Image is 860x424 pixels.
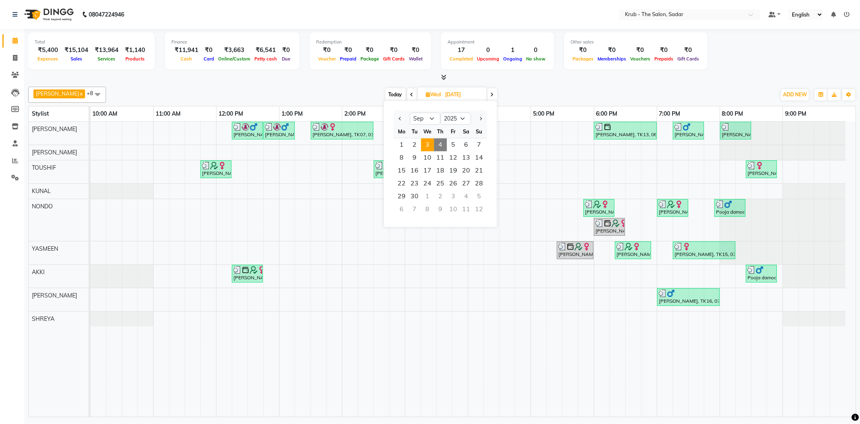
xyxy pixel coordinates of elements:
[473,125,485,138] div: Su
[338,56,358,62] span: Prepaid
[407,56,425,62] span: Wallet
[440,113,471,125] select: Select year
[616,243,650,258] div: [PERSON_NAME], TK12, 06:20 PM-06:55 PM, LEG MASSAGE
[473,151,485,164] span: 14
[447,164,460,177] span: 19
[434,138,447,151] div: Thursday, September 4, 2025
[594,108,620,120] a: 6:00 PM
[434,151,447,164] div: Thursday, September 11, 2025
[279,108,305,120] a: 1:00 PM
[460,177,473,190] span: 27
[279,46,293,55] div: ₹0
[32,245,58,252] span: YASMEEN
[531,108,556,120] a: 5:00 PM
[342,108,368,120] a: 2:00 PM
[674,243,735,258] div: [PERSON_NAME], TK15, 07:15 PM-08:15 PM, EYEBROW,UPPERLIP
[252,46,279,55] div: ₹6,541
[473,203,485,216] div: Sunday, October 12, 2025
[715,200,745,216] div: Pooja damodarm, TK18, 07:55 PM-08:25 PM, REGULAR BLOWDRY
[395,190,408,203] div: Monday, September 29, 2025
[657,108,683,120] a: 7:00 PM
[434,177,447,190] div: Thursday, September 25, 2025
[395,190,408,203] span: 29
[783,108,808,120] a: 9:00 PM
[408,138,421,151] span: 2
[783,91,807,98] span: ADD NEW
[658,200,687,216] div: [PERSON_NAME], TK14, 07:00 PM-07:30 PM, Hair Wash
[92,46,122,55] div: ₹13,964
[154,108,183,120] a: 11:00 AM
[202,56,216,62] span: Card
[460,151,473,164] div: Saturday, September 13, 2025
[421,164,434,177] div: Wednesday, September 17, 2025
[385,88,406,101] span: Today
[408,151,421,164] div: Tuesday, September 9, 2025
[202,46,216,55] div: ₹0
[434,125,447,138] div: Th
[316,39,425,46] div: Redemption
[32,315,54,322] span: SHREYA
[501,46,524,55] div: 1
[280,56,292,62] span: Due
[358,46,381,55] div: ₹0
[408,203,421,216] div: Tuesday, October 7, 2025
[443,89,483,101] input: 2025-09-03
[395,151,408,164] div: Monday, September 8, 2025
[421,164,434,177] span: 17
[460,177,473,190] div: Saturday, September 27, 2025
[35,39,148,46] div: Total
[524,56,548,62] span: No show
[424,91,443,98] span: Wed
[32,110,49,117] span: Stylist
[217,108,245,120] a: 12:00 PM
[571,46,596,55] div: ₹0
[375,162,467,177] div: [PERSON_NAME], TK08, 02:30 PM-04:00 PM, HIGHLIGHT,[DEMOGRAPHIC_DATA] HAIR CUT (₹800)
[381,46,407,55] div: ₹0
[171,46,202,55] div: ₹11,941
[721,123,750,138] div: [PERSON_NAME], TK01, 08:00 PM-08:30 PM, REGULAR BLOWDRY
[32,187,51,195] span: KUNAL
[434,138,447,151] span: 4
[460,164,473,177] span: 20
[447,177,460,190] div: Friday, September 26, 2025
[96,56,118,62] span: Services
[473,177,485,190] div: Sunday, September 28, 2025
[312,123,373,138] div: [PERSON_NAME], TK07, 01:30 PM-02:30 PM, TOUCH UP MAJIREL ( WITH AMONIA )
[448,39,548,46] div: Appointment
[395,177,408,190] span: 22
[252,56,279,62] span: Petty cash
[473,177,485,190] span: 28
[434,177,447,190] span: 25
[501,56,524,62] span: Ongoing
[216,46,252,55] div: ₹3,663
[36,56,60,62] span: Expenses
[747,266,776,281] div: Pooja damodarm, TK18, 08:25 PM-08:55 PM, Hair Wash
[421,125,434,138] div: We
[447,125,460,138] div: Fr
[675,46,701,55] div: ₹0
[447,203,460,216] div: Friday, October 10, 2025
[395,151,408,164] span: 8
[408,138,421,151] div: Tuesday, September 2, 2025
[421,138,434,151] div: Wednesday, September 3, 2025
[596,56,628,62] span: Memberships
[781,89,809,100] button: ADD NEW
[316,56,338,62] span: Voucher
[408,190,421,203] div: Tuesday, September 30, 2025
[571,39,701,46] div: Other sales
[338,46,358,55] div: ₹0
[395,164,408,177] div: Monday, September 15, 2025
[447,138,460,151] span: 5
[460,151,473,164] span: 13
[69,56,84,62] span: Sales
[421,203,434,216] div: Wednesday, October 8, 2025
[434,164,447,177] div: Thursday, September 18, 2025
[475,46,501,55] div: 0
[434,203,447,216] div: Thursday, October 9, 2025
[747,162,776,177] div: [PERSON_NAME], TK17, 08:25 PM-08:55 PM, [DEMOGRAPHIC_DATA] HAIR CUT
[395,138,408,151] div: Monday, September 1, 2025
[79,90,83,97] a: x
[460,138,473,151] div: Saturday, September 6, 2025
[316,46,338,55] div: ₹0
[421,151,434,164] div: Wednesday, September 10, 2025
